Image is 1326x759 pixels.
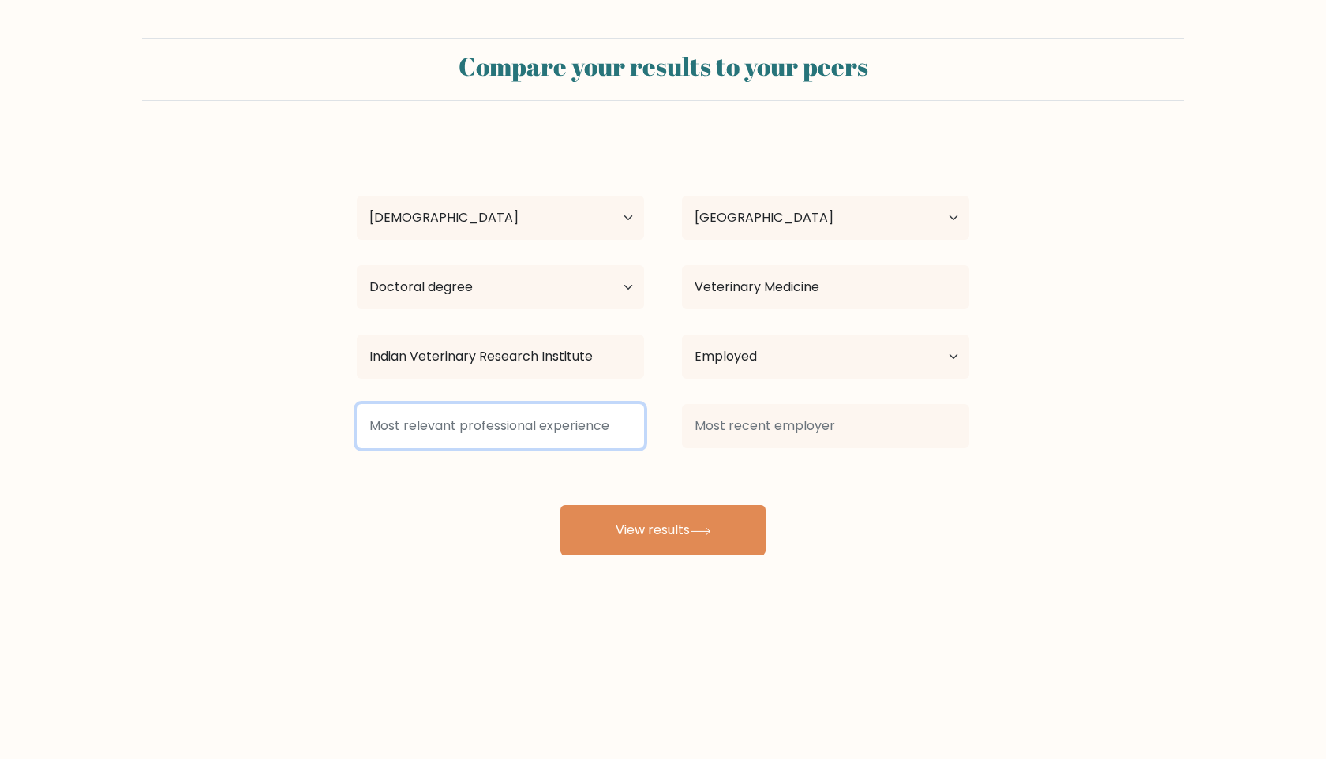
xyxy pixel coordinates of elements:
h2: Compare your results to your peers [152,51,1174,81]
input: Most recent employer [682,404,969,448]
input: What did you study? [682,265,969,309]
button: View results [560,505,766,555]
input: Most relevant professional experience [357,404,644,448]
input: Most relevant educational institution [357,335,644,379]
